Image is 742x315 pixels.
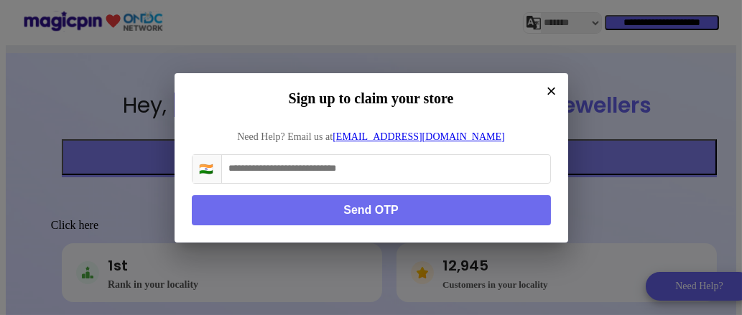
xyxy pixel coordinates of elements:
[192,131,551,143] p: Need Help? Email us at
[192,90,551,121] h2: Sign up to claim your store
[192,195,551,225] button: Send OTP
[193,155,222,183] span: 🇮🇳
[542,80,560,102] button: ×
[333,131,505,142] a: [EMAIL_ADDRESS][DOMAIN_NAME]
